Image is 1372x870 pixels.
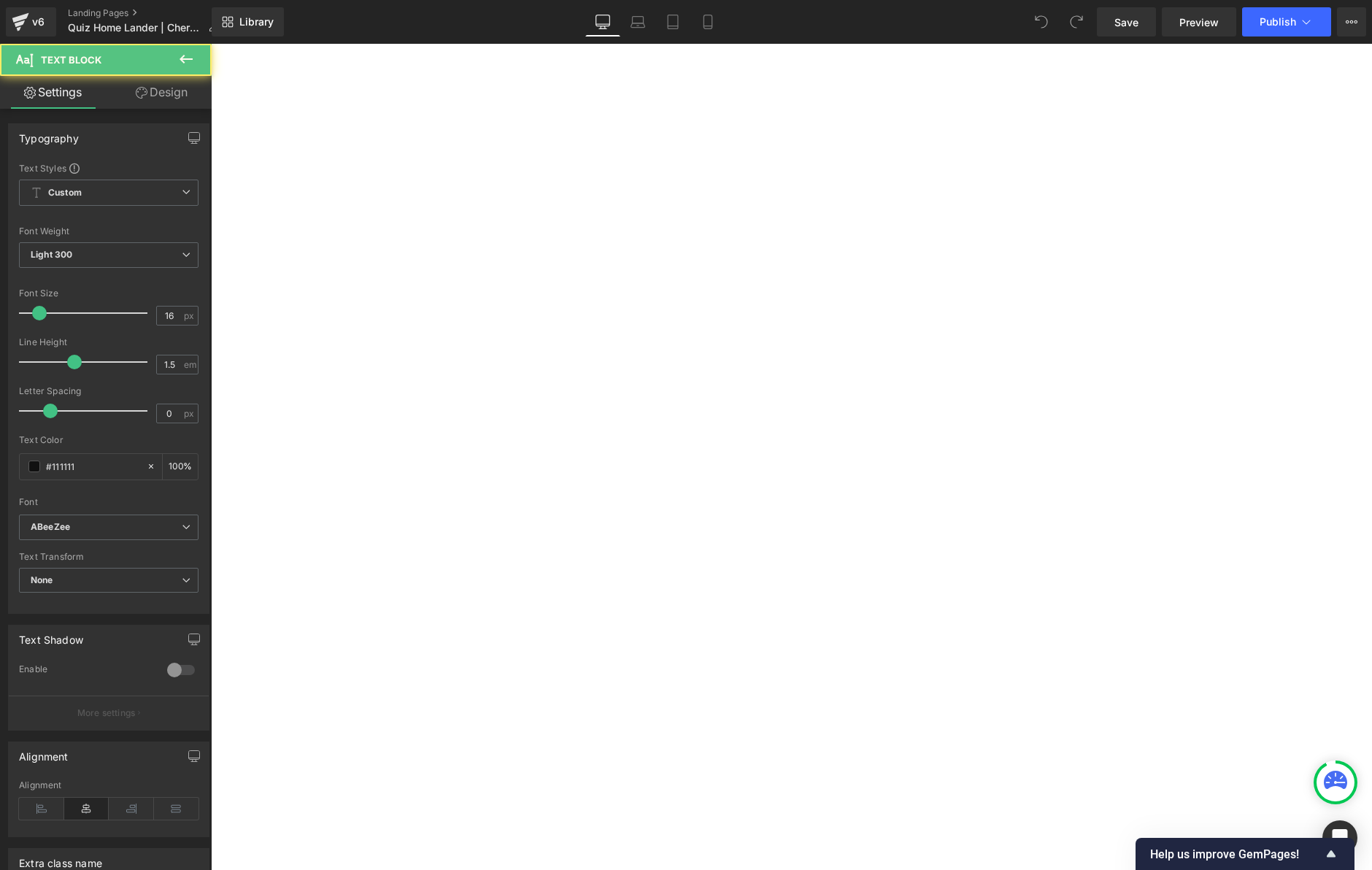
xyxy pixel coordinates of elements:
[184,360,196,369] span: em
[19,226,199,236] div: Font Weight
[585,7,620,36] a: Desktop
[68,7,230,19] a: Landing Pages
[1162,7,1236,36] a: Preview
[1242,7,1331,36] button: Publish
[239,15,274,28] span: Library
[31,521,70,534] i: ABeeZee
[1027,7,1056,36] button: Undo
[77,707,136,720] p: More settings
[1114,15,1138,30] span: Save
[19,552,199,562] div: Text Transform
[46,458,139,474] input: Color
[163,454,198,480] div: %
[184,409,196,418] span: px
[6,7,56,36] a: v6
[1260,16,1296,28] span: Publish
[68,22,202,34] span: Quiz Home Lander | Cherries
[212,7,284,36] a: New Library
[19,625,83,646] div: Text Shadow
[1179,15,1219,30] span: Preview
[184,311,196,320] span: px
[19,849,102,869] div: Extra class name
[31,249,72,260] b: Light 300
[1150,847,1322,861] span: Help us improve GemPages!
[690,7,725,36] a: Mobile
[109,76,215,109] a: Design
[1322,820,1357,855] div: Open Intercom Messenger
[41,54,101,66] span: Text Block
[1062,7,1091,36] button: Redo
[19,386,199,396] div: Letter Spacing
[1150,845,1340,863] button: Show survey - Help us improve GemPages!
[620,7,655,36] a: Laptop
[19,288,199,299] div: Font Size
[19,435,199,445] div: Text Color
[19,497,199,507] div: Font
[19,337,199,347] div: Line Height
[19,780,199,790] div: Alignment
[31,574,53,585] b: None
[655,7,690,36] a: Tablet
[19,124,79,145] div: Typography
[1337,7,1366,36] button: More
[19,663,153,679] div: Enable
[29,12,47,31] div: v6
[9,696,209,730] button: More settings
[19,162,199,174] div: Text Styles
[48,187,82,199] b: Custom
[19,742,69,763] div: Alignment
